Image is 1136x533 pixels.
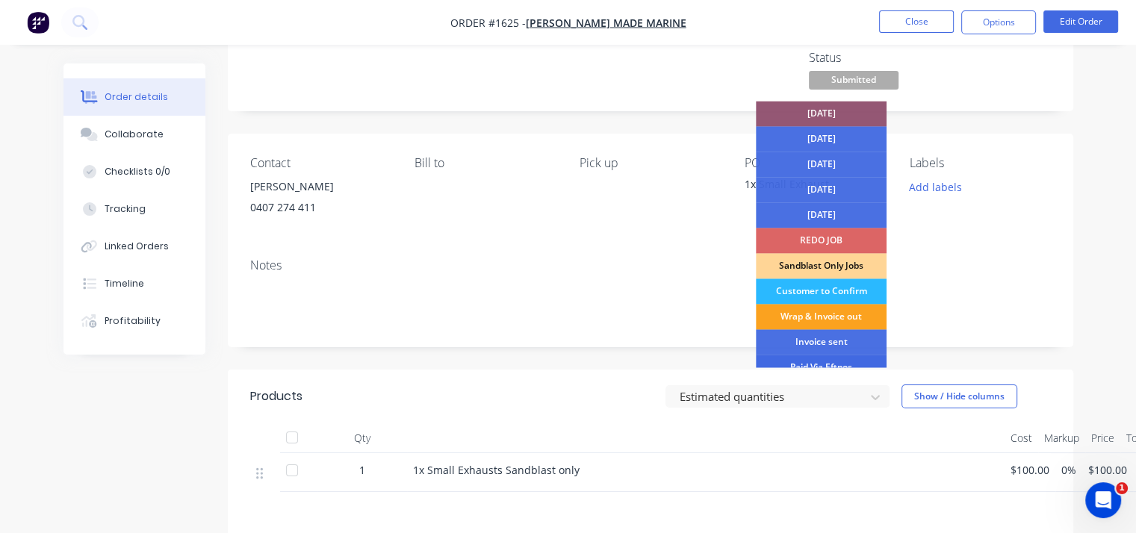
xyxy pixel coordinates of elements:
a: [PERSON_NAME] Made Marine [526,16,686,30]
span: $100.00 [1011,462,1049,478]
img: Factory [27,11,49,34]
div: [PERSON_NAME] [250,176,391,197]
button: Options [961,10,1036,34]
span: 0% [1061,462,1076,478]
div: [DATE] [756,126,887,152]
div: Order details [105,90,168,104]
div: Profitability [105,314,161,328]
button: Order details [63,78,205,116]
div: Labels [910,156,1051,170]
button: Profitability [63,302,205,340]
div: Status [809,51,921,65]
div: Qty [317,423,407,453]
div: Notes [250,258,1051,272]
span: $100.00 [1088,462,1127,478]
div: REDO JOB [756,228,887,253]
div: [DATE] [756,101,887,126]
button: Edit Order [1043,10,1118,33]
div: Checklists 0/0 [105,165,170,178]
button: Timeline [63,265,205,302]
div: Price [1085,423,1120,453]
div: [PERSON_NAME]0407 274 411 [250,176,391,224]
div: Timeline [105,277,144,290]
button: Close [879,10,954,33]
span: 1 [359,462,365,478]
span: 1x Small Exhausts Sandblast only [413,463,580,477]
span: Submitted [809,71,898,90]
span: 1 [1116,482,1128,494]
div: Contact [250,156,391,170]
div: Cost [1005,423,1038,453]
div: 1x Small Exhaust [745,176,886,197]
iframe: Intercom live chat [1085,482,1121,518]
button: Add labels [901,176,970,196]
div: Linked Orders [105,240,169,253]
div: PO [745,156,886,170]
div: Collaborate [105,128,164,141]
div: Markup [1038,423,1085,453]
div: Wrap & Invoice out [756,304,887,329]
div: Customer to Confirm [756,278,887,304]
div: Bill to [415,156,556,170]
div: Pick up [580,156,721,170]
div: Products [250,387,302,405]
button: Collaborate [63,116,205,153]
button: Show / Hide columns [901,384,1017,408]
span: Order #1625 - [450,16,526,30]
div: Sandblast Only Jobs [756,253,887,278]
button: Submitted [809,71,898,93]
div: Invoice sent [756,329,887,355]
button: Checklists 0/0 [63,153,205,190]
button: Tracking [63,190,205,228]
div: Tracking [105,202,146,216]
div: [DATE] [756,152,887,177]
div: [DATE] [756,202,887,228]
div: 0407 274 411 [250,197,391,218]
button: Linked Orders [63,228,205,265]
div: [DATE] [756,177,887,202]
